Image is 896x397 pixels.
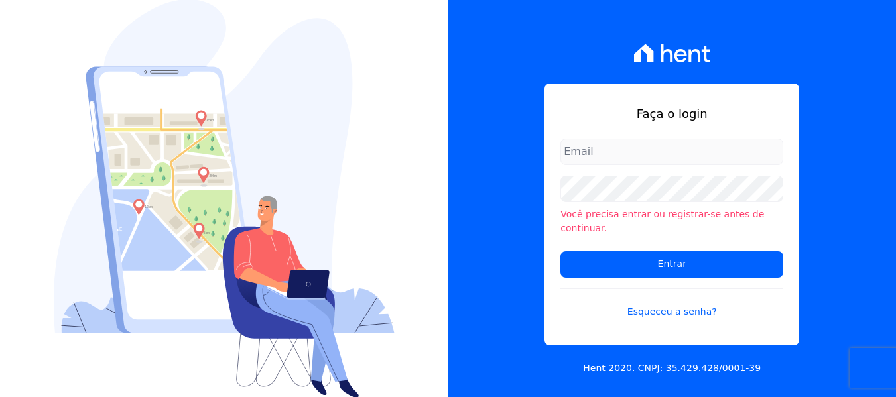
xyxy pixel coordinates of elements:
li: Você precisa entrar ou registrar-se antes de continuar. [560,207,783,235]
a: Esqueceu a senha? [560,288,783,319]
p: Hent 2020. CNPJ: 35.429.428/0001-39 [583,361,761,375]
input: Entrar [560,251,783,278]
h1: Faça o login [560,105,783,123]
input: Email [560,139,783,165]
